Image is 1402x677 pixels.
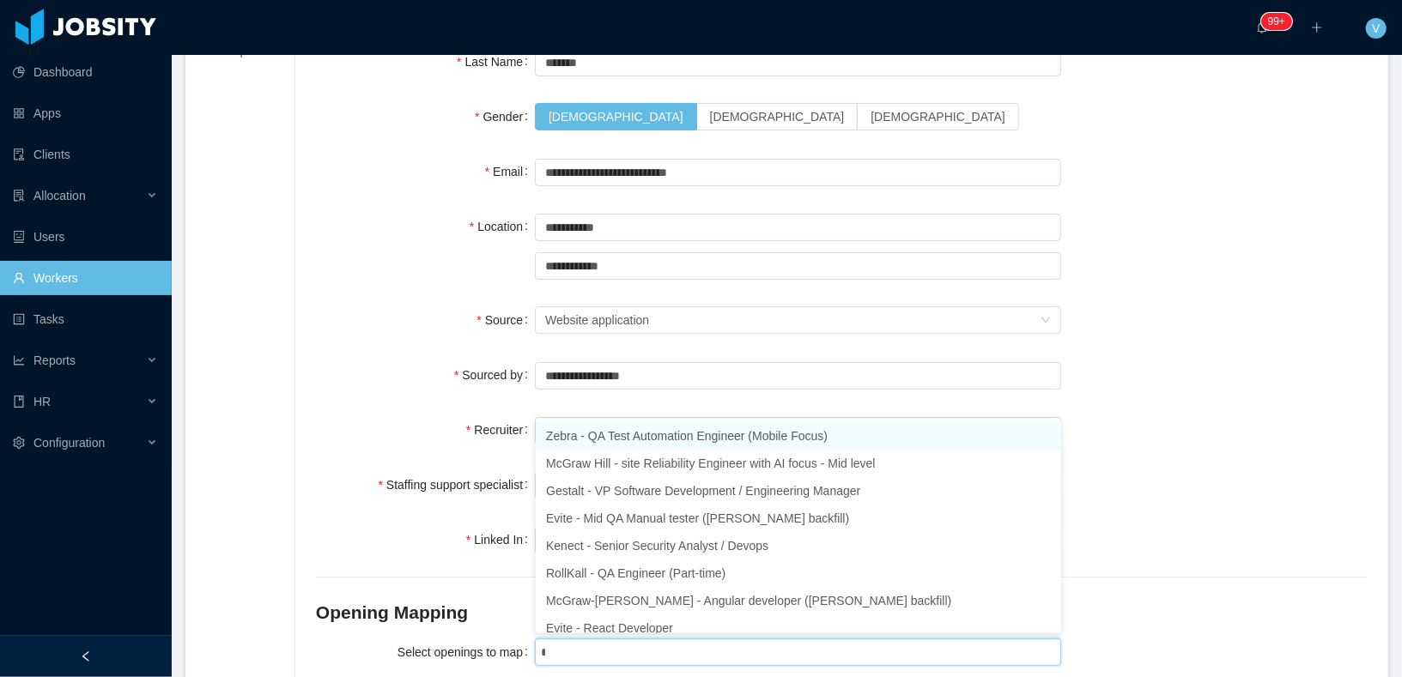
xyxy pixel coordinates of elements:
label: Staffing support specialist [378,478,535,492]
i: icon: check [1041,568,1051,578]
i: icon: plus [1311,21,1323,33]
i: icon: check [1041,513,1051,523]
li: RollKall - QA Engineer (Part-time) [536,559,1061,587]
a: icon: pie-chartDashboard [13,55,158,89]
li: Gestalt - VP Software Development / Engineering Manager [536,477,1061,505]
label: Sourced by [454,368,535,382]
i: icon: setting [13,437,25,449]
i: icon: check [1041,458,1051,468]
span: [DEMOGRAPHIC_DATA] [549,110,683,124]
li: McGraw-[PERSON_NAME] - Angular developer ([PERSON_NAME] backfill) [536,587,1061,614]
span: [DEMOGRAPHIC_DATA] [871,110,1005,124]
div: Website application [545,307,649,333]
label: Email [485,165,535,178]
li: Evite - React Developer [536,614,1061,642]
i: icon: bell [1256,21,1268,33]
input: Select openings to map [540,642,546,662]
i: icon: solution [13,190,25,202]
span: V [1372,18,1380,39]
label: Gender [475,110,535,124]
i: icon: check [1041,595,1051,606]
span: [DEMOGRAPHIC_DATA] [710,110,845,124]
a: icon: userWorkers [13,261,158,295]
li: Zebra - QA Test Automation Engineer (Mobile Focus) [536,422,1061,450]
i: icon: check [1041,623,1051,633]
i: icon: check [1041,431,1051,441]
span: Reports [33,354,76,367]
i: icon: check [1041,486,1051,496]
li: McGraw Hill - site Reliability Engineer with AI focus - Mid level [536,450,1061,477]
a: icon: appstoreApps [13,96,158,130]
li: Kenect - Senior Security Analyst / Devops [536,532,1061,559]
i: icon: check [1041,541,1051,551]
label: Recruiter [466,423,535,437]
span: Allocation [33,189,86,202]
input: Email [535,159,1061,186]
input: Last Name [535,49,1061,76]
label: Source [476,313,535,327]
span: Configuration [33,436,105,450]
li: Evite - Mid QA Manual tester ([PERSON_NAME] backfill) [536,505,1061,532]
label: Linked In [466,533,535,547]
label: Select openings to map [398,645,535,659]
a: icon: robotUsers [13,220,158,254]
label: Last Name [457,55,535,69]
h2: Opening Mapping [316,599,1368,626]
a: icon: profileTasks [13,302,158,336]
span: HR [33,395,51,408]
label: Location [470,220,535,233]
sup: 295 [1261,13,1292,30]
a: icon: auditClients [13,137,158,172]
i: icon: line-chart [13,354,25,366]
i: icon: book [13,396,25,408]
